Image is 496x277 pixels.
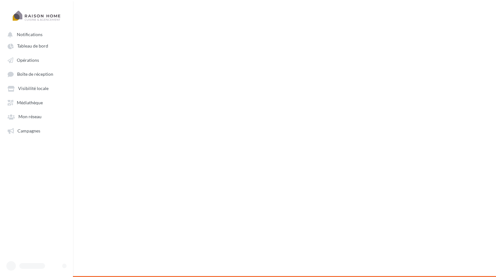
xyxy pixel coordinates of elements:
span: Médiathèque [17,100,43,105]
span: Opérations [17,57,39,63]
a: Tableau de bord [4,40,69,51]
span: Notifications [17,32,42,37]
span: Campagnes [17,128,40,133]
a: Mon réseau [4,111,69,122]
a: Boîte de réception [4,68,69,80]
a: Médiathèque [4,97,69,108]
a: Visibilité locale [4,82,69,94]
span: Visibilité locale [18,86,49,91]
span: Tableau de bord [17,43,48,49]
a: Opérations [4,54,69,66]
span: Boîte de réception [17,72,53,77]
span: Mon réseau [18,114,42,119]
a: Campagnes [4,125,69,136]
